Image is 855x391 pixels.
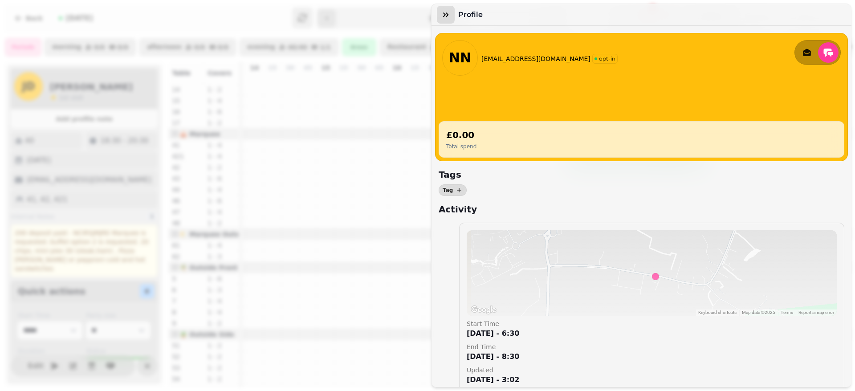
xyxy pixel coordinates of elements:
[818,42,839,63] button: reply
[449,51,471,65] span: NN
[458,9,486,20] h3: Profile
[467,319,837,328] p: start time
[446,129,476,141] h2: £0.00
[439,203,610,216] h2: Activity
[443,187,453,193] span: Tag
[798,310,834,315] a: Report a map error
[467,375,837,385] p: [DATE] - 3:02
[439,184,467,196] button: Tag
[467,328,837,339] p: [DATE] - 6:30
[469,304,498,316] a: Open this area in Google Maps (opens a new window)
[446,143,476,150] p: Total spend
[481,54,590,63] p: [EMAIL_ADDRESS][DOMAIN_NAME]
[469,304,498,316] img: Google
[599,55,615,62] p: opt-in
[742,310,775,315] span: Map data ©2025
[467,366,837,375] p: updated
[781,310,793,315] a: Terms (opens in new tab)
[467,351,837,362] p: [DATE] - 8:30
[467,342,837,351] p: end time
[439,168,610,181] h2: Tags
[698,310,737,316] button: Keyboard shortcuts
